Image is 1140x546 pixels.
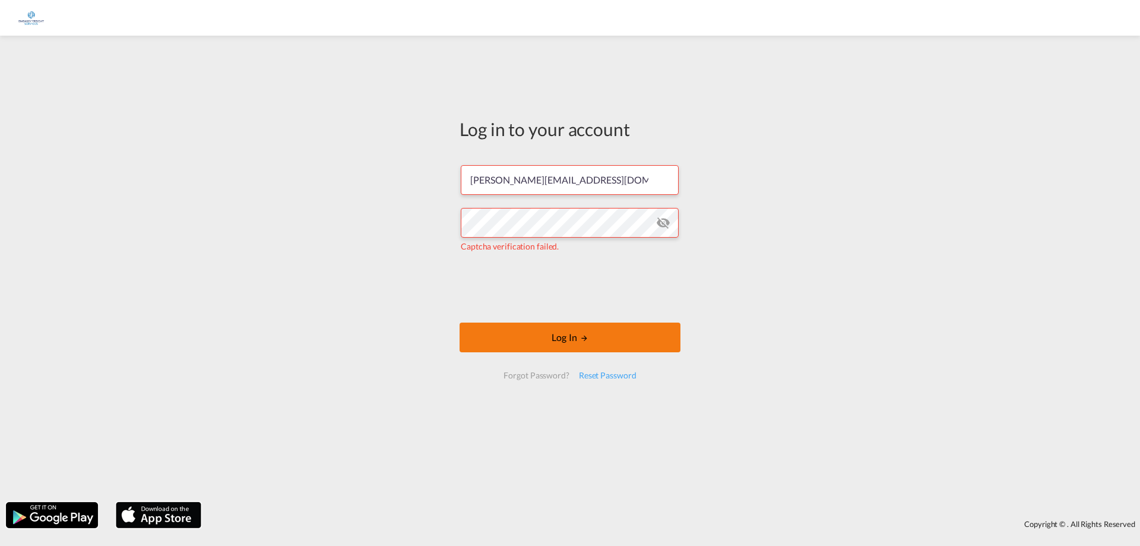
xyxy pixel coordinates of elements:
[499,365,574,386] div: Forgot Password?
[574,365,641,386] div: Reset Password
[480,264,660,311] iframe: reCAPTCHA
[656,216,670,230] md-icon: icon-eye-off
[460,116,680,141] div: Log in to your account
[5,501,99,529] img: google.png
[460,323,680,352] button: LOGIN
[207,514,1140,534] div: Copyright © . All Rights Reserved
[461,241,559,251] span: Captcha verification failed.
[115,501,202,529] img: apple.png
[18,5,45,31] img: 6a2c35f0b7c411ef99d84d375d6e7407.jpg
[461,165,679,195] input: Enter email/phone number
